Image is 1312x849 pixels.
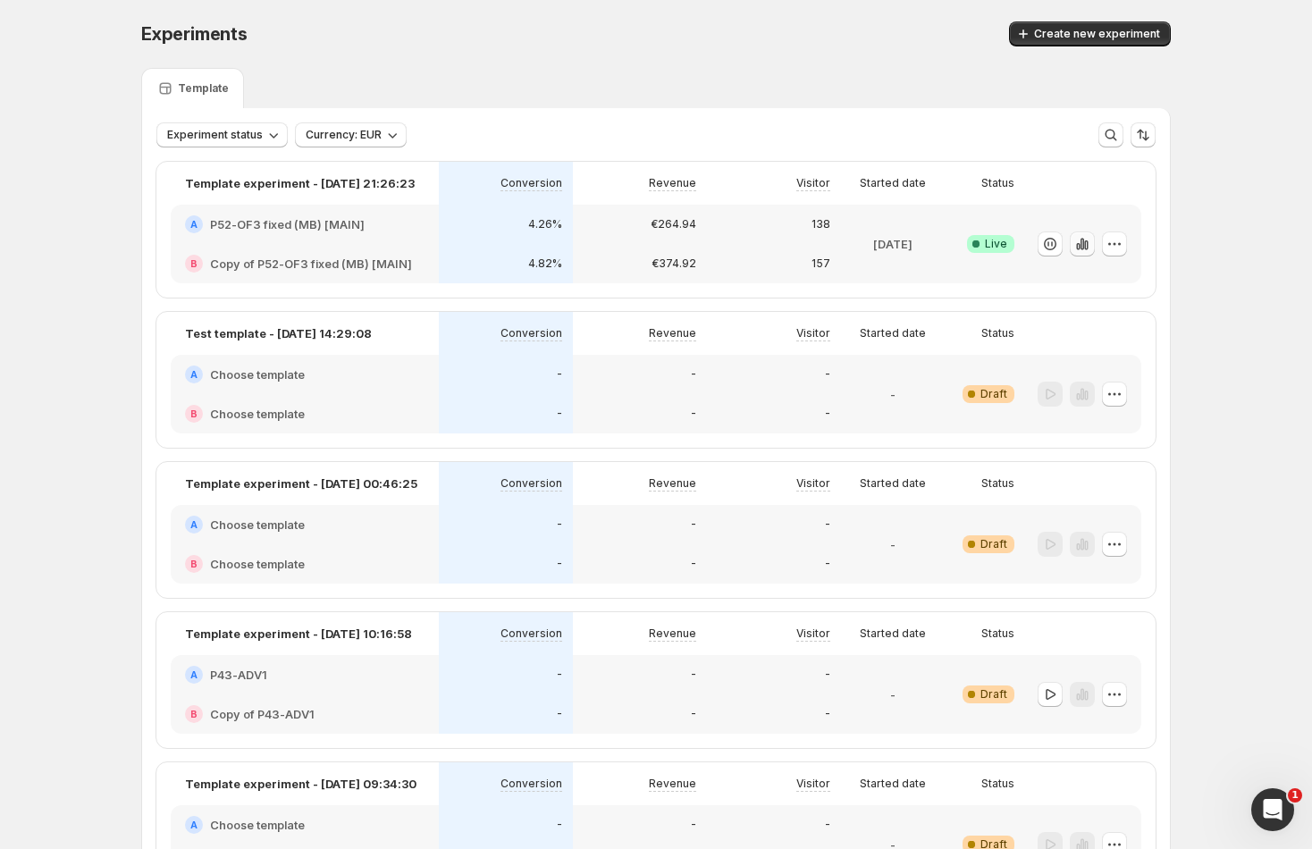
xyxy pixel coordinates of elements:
[980,537,1007,551] span: Draft
[500,626,562,641] p: Conversion
[190,219,198,230] h2: A
[557,557,562,571] p: -
[557,407,562,421] p: -
[306,128,382,142] span: Currency: EUR
[185,775,416,793] p: Template experiment - [DATE] 09:34:30
[210,516,305,534] h2: Choose template
[890,385,896,403] p: -
[825,668,830,682] p: -
[190,559,198,569] h2: B
[528,256,562,271] p: 4.82%
[981,176,1014,190] p: Status
[825,517,830,532] p: -
[190,408,198,419] h2: B
[825,407,830,421] p: -
[185,324,372,342] p: Test template - [DATE] 14:29:08
[190,519,198,530] h2: A
[981,476,1014,491] p: Status
[185,174,415,192] p: Template experiment - [DATE] 21:26:23
[210,705,315,723] h2: Copy of P43-ADV1
[860,777,926,791] p: Started date
[210,366,305,383] h2: Choose template
[812,256,830,271] p: 157
[796,176,830,190] p: Visitor
[185,475,417,492] p: Template experiment - [DATE] 00:46:25
[981,777,1014,791] p: Status
[500,777,562,791] p: Conversion
[1251,788,1294,831] iframe: Intercom live chat
[649,176,696,190] p: Revenue
[691,818,696,832] p: -
[691,557,696,571] p: -
[691,367,696,382] p: -
[860,326,926,340] p: Started date
[156,122,288,147] button: Experiment status
[860,176,926,190] p: Started date
[825,707,830,721] p: -
[210,255,412,273] h2: Copy of P52-OF3 fixed (MB) [MAIN]
[190,258,198,269] h2: B
[890,535,896,553] p: -
[860,626,926,641] p: Started date
[190,669,198,680] h2: A
[825,367,830,382] p: -
[649,777,696,791] p: Revenue
[185,625,412,643] p: Template experiment - [DATE] 10:16:58
[1288,788,1302,803] span: 1
[557,818,562,832] p: -
[557,707,562,721] p: -
[860,476,926,491] p: Started date
[500,476,562,491] p: Conversion
[190,369,198,380] h2: A
[210,405,305,423] h2: Choose template
[557,517,562,532] p: -
[691,517,696,532] p: -
[141,23,248,45] span: Experiments
[190,709,198,719] h2: B
[825,557,830,571] p: -
[295,122,407,147] button: Currency: EUR
[796,626,830,641] p: Visitor
[796,326,830,340] p: Visitor
[649,626,696,641] p: Revenue
[649,476,696,491] p: Revenue
[557,367,562,382] p: -
[167,128,263,142] span: Experiment status
[873,235,913,253] p: [DATE]
[812,217,830,231] p: 138
[1131,122,1156,147] button: Sort the results
[981,326,1014,340] p: Status
[981,626,1014,641] p: Status
[980,687,1007,702] span: Draft
[1034,27,1160,41] span: Create new experiment
[500,176,562,190] p: Conversion
[796,476,830,491] p: Visitor
[1009,21,1171,46] button: Create new experiment
[210,666,267,684] h2: P43-ADV1
[210,816,305,834] h2: Choose template
[652,256,696,271] p: €374.92
[649,326,696,340] p: Revenue
[985,237,1007,251] span: Live
[178,81,229,96] p: Template
[691,668,696,682] p: -
[557,668,562,682] p: -
[210,215,365,233] h2: P52-OF3 fixed (MB) [MAIN]
[980,387,1007,401] span: Draft
[691,407,696,421] p: -
[691,707,696,721] p: -
[528,217,562,231] p: 4.26%
[796,777,830,791] p: Visitor
[651,217,696,231] p: €264.94
[825,818,830,832] p: -
[190,820,198,830] h2: A
[890,685,896,703] p: -
[500,326,562,340] p: Conversion
[210,555,305,573] h2: Choose template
